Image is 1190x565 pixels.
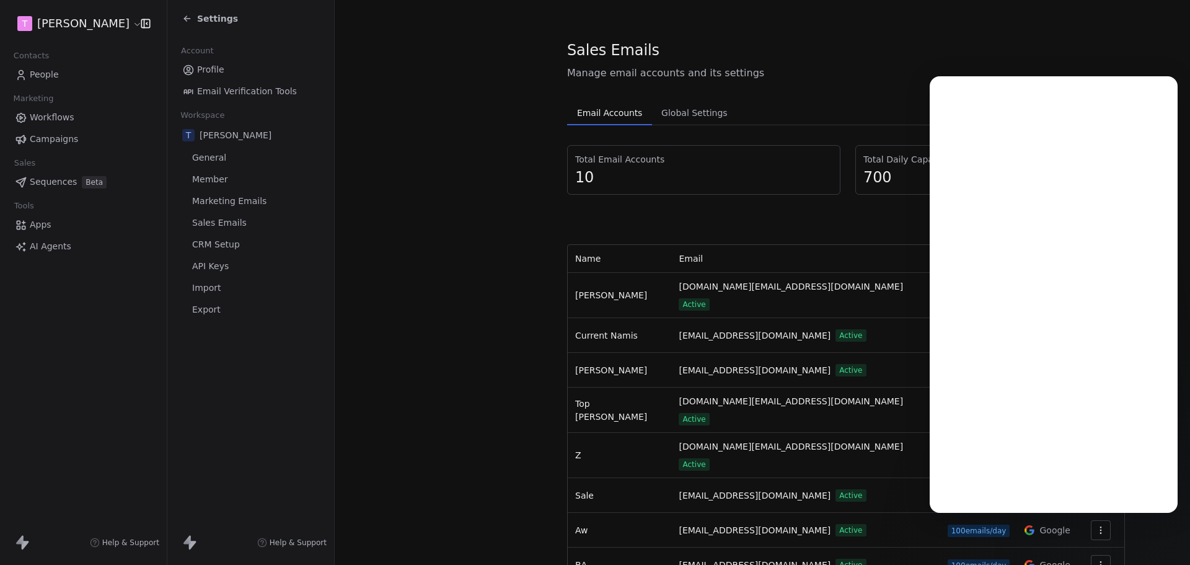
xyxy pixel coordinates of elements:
[257,538,327,548] a: Help & Support
[22,17,28,30] span: T
[835,364,866,376] span: Active
[9,197,39,215] span: Tools
[177,81,324,102] a: Email Verification Tools
[30,133,78,146] span: Campaigns
[575,399,647,422] span: Top [PERSON_NAME]
[182,129,195,141] span: T
[8,47,55,65] span: Contacts
[679,440,903,453] span: [DOMAIN_NAME][EMAIL_ADDRESS][DOMAIN_NAME]
[192,195,267,208] span: Marketing Emails
[948,525,1010,537] span: 100 emails/day
[177,278,324,298] a: Import
[10,107,157,128] a: Workflows
[192,173,228,186] span: Member
[15,13,132,34] button: T[PERSON_NAME]
[30,68,59,81] span: People
[200,129,271,141] span: [PERSON_NAME]
[175,42,219,60] span: Account
[863,153,1117,166] span: Total Daily Capacity
[656,104,733,122] span: Global Settings
[197,12,238,25] span: Settings
[102,538,159,548] span: Help & Support
[679,489,831,502] span: [EMAIL_ADDRESS][DOMAIN_NAME]
[192,238,240,251] span: CRM Setup
[835,489,866,502] span: Active
[30,240,71,253] span: AI Agents
[192,151,226,164] span: General
[575,525,588,535] span: Aw
[575,153,832,166] span: Total Email Accounts
[90,538,159,548] a: Help & Support
[1039,524,1070,536] span: Google
[575,254,601,264] span: Name
[175,106,230,125] span: Workspace
[835,524,866,536] span: Active
[575,365,647,375] span: [PERSON_NAME]
[1148,523,1178,553] iframe: To enrich screen reader interactions, please activate Accessibility in Grammarly extension settings
[575,290,647,300] span: [PERSON_NAME]
[575,331,638,340] span: Current Namis
[575,491,594,500] span: Sale
[177,234,324,255] a: CRM Setup
[197,63,224,76] span: Profile
[192,216,247,229] span: Sales Emails
[82,176,107,189] span: Beta
[177,300,324,320] a: Export
[10,172,157,192] a: SequencesBeta
[679,364,831,377] span: [EMAIL_ADDRESS][DOMAIN_NAME]
[10,65,157,85] a: People
[10,129,157,149] a: Campaigns
[679,254,703,264] span: Email
[679,524,831,537] span: [EMAIL_ADDRESS][DOMAIN_NAME]
[679,329,831,342] span: [EMAIL_ADDRESS][DOMAIN_NAME]
[192,303,221,316] span: Export
[567,66,1125,81] span: Manage email accounts and its settings
[679,298,709,311] span: Active
[835,329,866,342] span: Active
[30,111,74,124] span: Workflows
[930,76,1178,513] iframe: To enrich screen reader interactions, please activate Accessibility in Grammarly extension settings
[863,168,1117,187] span: 700
[679,280,903,293] span: [DOMAIN_NAME][EMAIL_ADDRESS][DOMAIN_NAME]
[30,218,51,231] span: Apps
[9,154,41,172] span: Sales
[30,176,77,189] span: Sequences
[10,236,157,257] a: AI Agents
[8,89,59,108] span: Marketing
[37,16,130,32] span: [PERSON_NAME]
[572,104,647,122] span: Email Accounts
[177,256,324,277] a: API Keys
[197,85,297,98] span: Email Verification Tools
[177,169,324,190] a: Member
[575,168,832,187] span: 10
[575,450,581,460] span: Z
[192,260,229,273] span: API Keys
[177,60,324,80] a: Profile
[192,282,221,295] span: Import
[177,148,324,168] a: General
[679,413,709,425] span: Active
[177,191,324,211] a: Marketing Emails
[679,458,709,471] span: Active
[177,213,324,233] a: Sales Emails
[270,538,327,548] span: Help & Support
[10,215,157,235] a: Apps
[182,12,238,25] a: Settings
[567,41,659,60] span: Sales Emails
[679,395,903,408] span: [DOMAIN_NAME][EMAIL_ADDRESS][DOMAIN_NAME]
